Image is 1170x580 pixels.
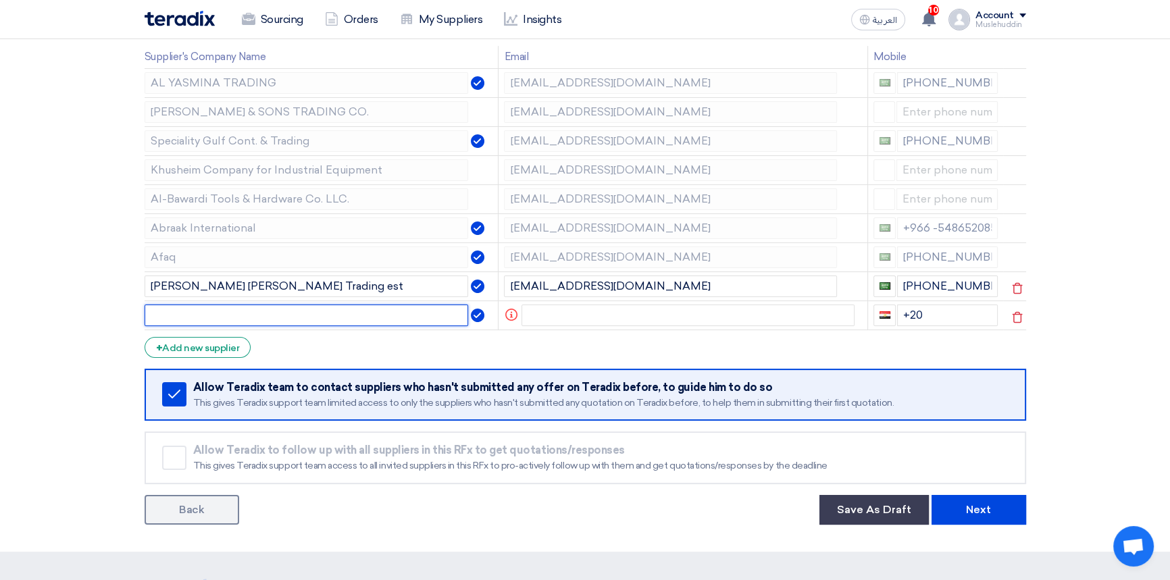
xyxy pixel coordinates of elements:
input: Supplier Name [145,305,469,326]
div: Open chat [1113,526,1154,566]
div: Muslehuddin [975,21,1026,28]
div: Allow Teradix team to contact suppliers who hasn't submitted any offer on Teradix before, to guid... [193,381,1007,394]
a: Orders [314,5,389,34]
th: Supplier's Company Name [145,46,499,68]
img: Verified Account [471,134,484,148]
input: Email [504,217,837,239]
input: Supplier Name [145,275,469,297]
a: Insights [493,5,572,34]
input: Supplier Name [145,72,469,94]
th: Mobile [868,46,1003,68]
div: Allow Teradix to follow up with all suppliers in this RFx to get quotations/responses [193,444,1007,457]
a: Back [145,495,239,525]
img: Verified Account [471,251,484,264]
input: Supplier Name [145,130,469,152]
input: Email [504,246,837,268]
button: العربية [851,9,905,30]
input: Enter phone number [897,305,998,326]
img: profile_test.png [948,9,970,30]
img: Teradix logo [145,11,215,26]
span: 10 [928,5,939,16]
img: Verified Account [471,309,484,322]
input: Supplier Name [145,188,469,210]
input: Email [522,305,855,326]
input: Email [504,72,837,94]
input: Supplier Name [145,217,469,239]
a: Sourcing [231,5,314,34]
input: Email [504,159,837,181]
div: This gives Teradix support team access to all invited suppliers in this RFx to pro-actively follo... [193,460,1007,472]
input: Enter phone number [897,275,998,297]
input: Supplier Name [145,101,469,123]
img: Verified Account [471,280,484,293]
button: Save As Draft [819,495,929,525]
input: Email [504,101,837,123]
input: Supplier Name [145,246,469,268]
div: This gives Teradix support team limited access to only the suppliers who hasn't submitted any quo... [193,397,1007,409]
input: Supplier Name [145,159,469,181]
input: Email [504,130,837,152]
div: Account [975,10,1014,22]
span: + [156,342,163,354]
th: Email [499,46,868,68]
button: Next [932,495,1026,525]
img: Verified Account [471,76,484,90]
img: Verified Account [471,221,484,235]
div: Add new supplier [145,337,251,358]
input: Email [504,275,837,297]
input: Email [504,188,837,210]
span: العربية [873,16,897,25]
a: My Suppliers [389,5,493,34]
